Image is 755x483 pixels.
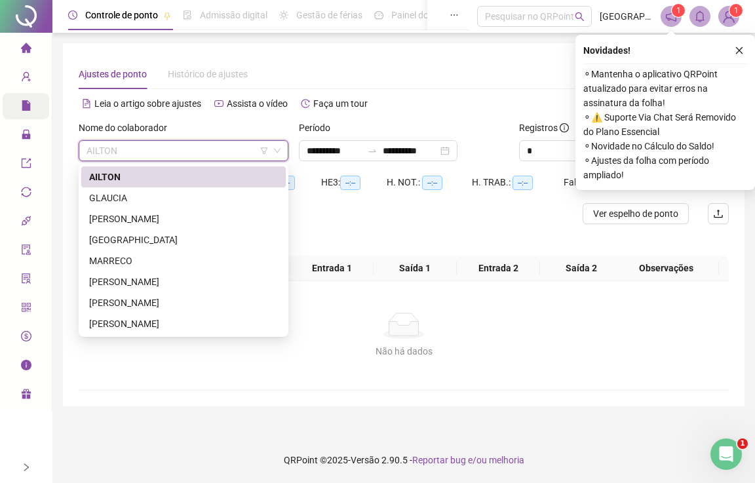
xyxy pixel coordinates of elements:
[301,99,310,108] span: history
[21,66,31,92] span: user-add
[583,67,747,110] span: ⚬ Mantenha o aplicativo QRPoint atualizado para evitar erros na assinatura da folha!
[200,10,267,20] span: Admissão digital
[89,191,278,205] div: GLAUCIA
[21,325,31,351] span: dollar
[367,145,377,156] span: swap-right
[21,296,31,322] span: qrcode
[89,296,278,310] div: [PERSON_NAME]
[540,256,623,281] th: Saída 2
[81,208,286,229] div: HENRIQUE
[81,313,286,334] div: ZÉ LUIZ
[81,271,286,292] div: SAMUEL
[89,212,278,226] div: [PERSON_NAME]
[374,10,383,20] span: dashboard
[21,37,31,63] span: home
[87,141,281,161] span: AILTON
[79,67,147,81] div: Ajustes de ponto
[734,6,739,15] span: 1
[183,10,192,20] span: file-done
[676,6,681,15] span: 1
[81,250,286,271] div: MARRECO
[89,170,278,184] div: AILTON
[313,98,368,109] span: Faça um tour
[89,254,278,268] div: MARRECO
[21,383,31,409] span: gift
[665,10,677,22] span: notification
[94,98,201,109] span: Leia o artigo sobre ajustes
[737,438,748,449] span: 1
[710,438,742,470] iframe: Intercom live chat
[89,275,278,289] div: [PERSON_NAME]
[575,12,585,22] span: search
[583,153,747,182] span: ⚬ Ajustes da folha com período ampliado!
[450,10,459,20] span: ellipsis
[391,10,442,20] span: Painel do DP
[89,317,278,331] div: [PERSON_NAME]
[85,10,158,20] span: Controle de ponto
[256,175,321,190] div: HE 2:
[81,166,286,187] div: AILTON
[374,256,457,281] th: Saída 1
[519,121,569,135] span: Registros
[672,4,685,17] sup: 1
[163,12,171,20] span: pushpin
[168,67,248,81] div: Histórico de ajustes
[564,177,598,187] span: Faltas: 0
[583,139,747,153] span: ⚬ Novidade no Cálculo do Saldo!
[89,233,278,247] div: [GEOGRAPHIC_DATA]
[279,10,288,20] span: sun
[22,463,31,472] span: right
[694,10,706,22] span: bell
[713,208,724,219] span: upload
[21,181,31,207] span: sync
[81,229,286,250] div: LIMA
[82,99,91,108] span: file-text
[321,175,387,190] div: HE 3:
[21,239,31,265] span: audit
[729,4,743,17] sup: Atualize o seu contato no menu Meus Dados
[422,176,442,190] span: --:--
[719,7,739,26] img: 16062
[290,256,374,281] th: Entrada 1
[513,176,533,190] span: --:--
[613,256,719,281] th: Observações
[600,9,653,24] span: [GEOGRAPHIC_DATA]
[21,123,31,149] span: lock
[81,187,286,208] div: GLAUCIA
[583,43,630,58] span: Novidades !
[21,152,31,178] span: export
[81,292,286,313] div: YURI
[214,99,223,108] span: youtube
[227,98,288,109] span: Assista o vídeo
[583,110,747,139] span: ⚬ ⚠️ Suporte Via Chat Será Removido do Plano Essencial
[735,46,744,55] span: close
[583,203,689,224] button: Ver espelho de ponto
[593,206,678,221] span: Ver espelho de ponto
[560,123,569,132] span: info-circle
[21,210,31,236] span: api
[367,145,377,156] span: to
[299,121,339,135] label: Período
[472,175,564,190] div: H. TRAB.:
[21,267,31,294] span: solution
[619,261,714,275] span: Observações
[21,354,31,380] span: info-circle
[387,175,472,190] div: H. NOT.:
[79,121,176,135] label: Nome do colaborador
[340,176,360,190] span: --:--
[260,147,268,155] span: filter
[52,437,755,483] footer: QRPoint © 2025 - 2.90.5 -
[68,10,77,20] span: clock-circle
[94,344,713,358] div: Não há dados
[412,455,524,465] span: Reportar bug e/ou melhoria
[351,455,379,465] span: Versão
[457,256,540,281] th: Entrada 2
[296,10,362,20] span: Gestão de férias
[21,94,31,121] span: file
